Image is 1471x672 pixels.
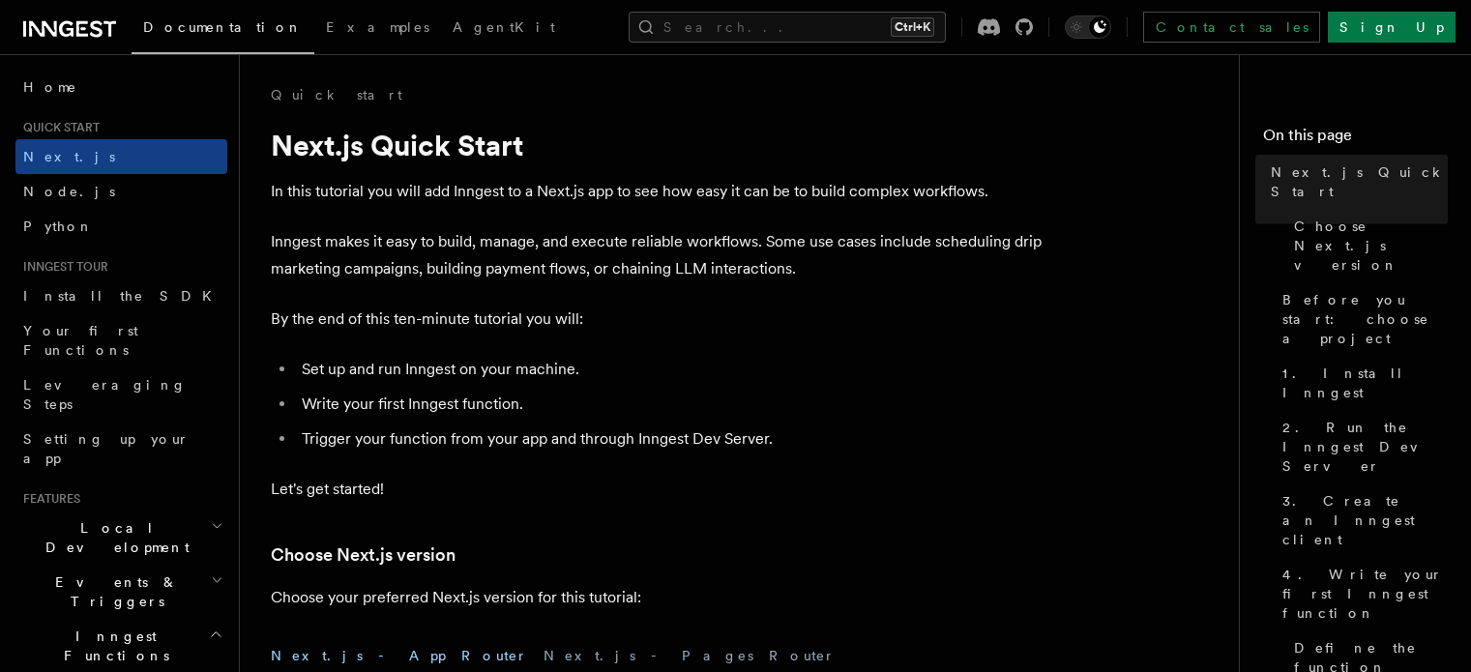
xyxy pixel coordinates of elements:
a: Python [15,209,227,244]
span: Node.js [23,184,115,199]
span: 2. Run the Inngest Dev Server [1282,418,1448,476]
span: Home [23,77,77,97]
li: Set up and run Inngest on your machine. [296,356,1044,383]
h1: Next.js Quick Start [271,128,1044,162]
span: Leveraging Steps [23,377,187,412]
span: Python [23,219,94,234]
a: 4. Write your first Inngest function [1275,557,1448,630]
span: 4. Write your first Inngest function [1282,565,1448,623]
a: 3. Create an Inngest client [1275,483,1448,557]
span: Inngest tour [15,259,108,275]
a: Next.js Quick Start [1263,155,1448,209]
span: Local Development [15,518,211,557]
span: Install the SDK [23,288,223,304]
button: Toggle dark mode [1065,15,1111,39]
a: Home [15,70,227,104]
a: Your first Functions [15,313,227,367]
h4: On this page [1263,124,1448,155]
p: Inngest makes it easy to build, manage, and execute reliable workflows. Some use cases include sc... [271,228,1044,282]
span: Next.js Quick Start [1271,162,1448,201]
a: 2. Run the Inngest Dev Server [1275,410,1448,483]
a: Install the SDK [15,278,227,313]
span: Quick start [15,120,100,135]
a: Sign Up [1328,12,1456,43]
a: AgentKit [441,6,567,52]
span: Choose Next.js version [1294,217,1448,275]
li: Write your first Inngest function. [296,391,1044,418]
a: Leveraging Steps [15,367,227,422]
a: Documentation [132,6,314,54]
a: Before you start: choose a project [1275,282,1448,356]
span: Features [15,491,80,507]
p: Choose your preferred Next.js version for this tutorial: [271,584,1044,611]
span: 3. Create an Inngest client [1282,491,1448,549]
span: 1. Install Inngest [1282,364,1448,402]
a: Next.js [15,139,227,174]
span: Examples [326,19,429,35]
span: AgentKit [453,19,555,35]
a: 1. Install Inngest [1275,356,1448,410]
p: Let's get started! [271,476,1044,503]
span: Events & Triggers [15,572,211,611]
p: In this tutorial you will add Inngest to a Next.js app to see how easy it can be to build complex... [271,178,1044,205]
a: Contact sales [1143,12,1320,43]
kbd: Ctrl+K [891,17,934,37]
a: Setting up your app [15,422,227,476]
button: Local Development [15,511,227,565]
p: By the end of this ten-minute tutorial you will: [271,306,1044,333]
span: Documentation [143,19,303,35]
span: Next.js [23,149,115,164]
span: Your first Functions [23,323,138,358]
a: Node.js [15,174,227,209]
span: Before you start: choose a project [1282,290,1448,348]
li: Trigger your function from your app and through Inngest Dev Server. [296,425,1044,453]
a: Quick start [271,85,402,104]
span: Setting up your app [23,431,190,466]
span: Inngest Functions [15,627,209,665]
button: Search...Ctrl+K [629,12,946,43]
button: Events & Triggers [15,565,227,619]
a: Choose Next.js version [1286,209,1448,282]
a: Choose Next.js version [271,541,456,569]
a: Examples [314,6,441,52]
